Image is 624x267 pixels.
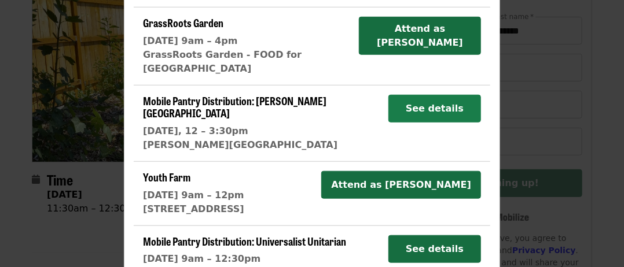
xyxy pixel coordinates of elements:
a: See details [388,103,481,114]
button: See details [388,95,481,123]
a: GrassRoots Garden[DATE] 9am – 4pmGrassRoots Garden - FOOD for [GEOGRAPHIC_DATA] [143,17,350,76]
div: [DATE] 9am – 12pm [143,188,244,202]
span: GrassRoots Garden [143,15,223,30]
a: Youth Farm[DATE] 9am – 12pm[STREET_ADDRESS] [143,171,244,216]
div: GrassRoots Garden - FOOD for [GEOGRAPHIC_DATA] [143,48,350,76]
button: See details [388,235,481,263]
div: [DATE] 9am – 12:30pm [143,252,346,266]
button: Attend as [PERSON_NAME] [359,17,481,55]
span: Youth Farm [143,169,190,184]
div: [DATE], 12 – 3:30pm [143,124,379,138]
a: See details [388,243,481,254]
div: [DATE] 9am – 4pm [143,34,350,48]
div: [STREET_ADDRESS] [143,202,244,216]
button: Attend as [PERSON_NAME] [321,171,481,199]
span: Mobile Pantry Distribution: Universalist Unitarian [143,233,346,249]
div: [PERSON_NAME][GEOGRAPHIC_DATA] [143,138,379,152]
span: Mobile Pantry Distribution: [PERSON_NAME][GEOGRAPHIC_DATA] [143,93,326,121]
a: Mobile Pantry Distribution: [PERSON_NAME][GEOGRAPHIC_DATA][DATE], 12 – 3:30pm[PERSON_NAME][GEOGRA... [143,95,379,152]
